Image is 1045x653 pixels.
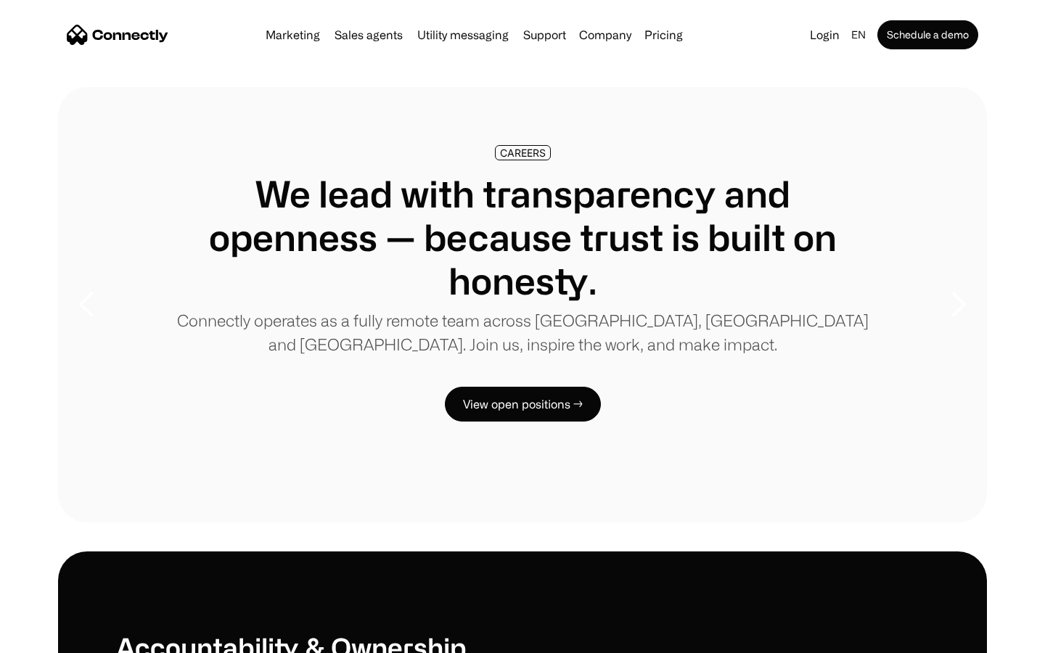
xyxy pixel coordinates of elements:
div: Company [579,25,631,45]
a: Support [517,29,572,41]
div: CAREERS [500,147,546,158]
aside: Language selected: English [15,626,87,648]
div: en [851,25,866,45]
h1: We lead with transparency and openness — because trust is built on honesty. [174,172,871,303]
a: Schedule a demo [877,20,978,49]
p: Connectly operates as a fully remote team across [GEOGRAPHIC_DATA], [GEOGRAPHIC_DATA] and [GEOGRA... [174,308,871,356]
a: View open positions → [445,387,601,422]
a: Utility messaging [411,29,515,41]
a: Login [804,25,845,45]
a: Marketing [260,29,326,41]
a: Sales agents [329,29,409,41]
a: Pricing [639,29,689,41]
ul: Language list [29,628,87,648]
